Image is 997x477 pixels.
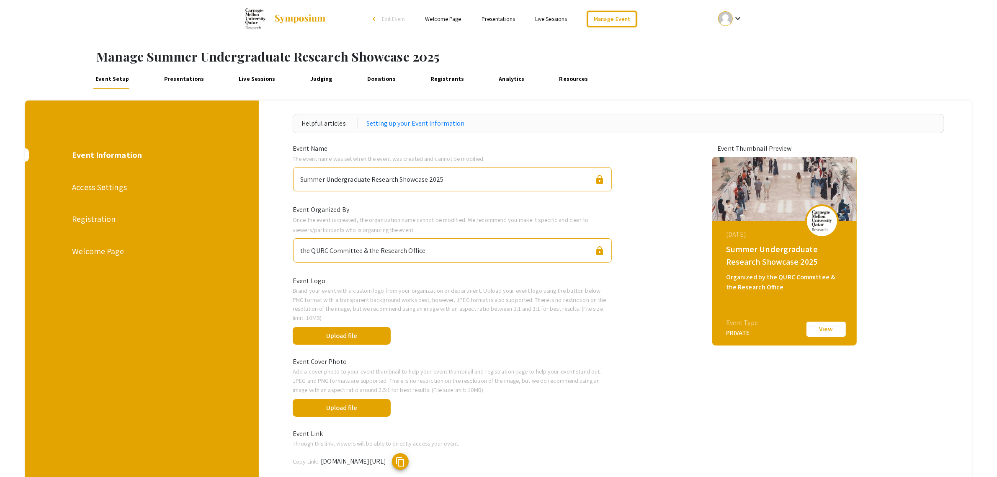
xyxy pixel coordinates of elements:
[286,357,618,367] div: Event Cover Photo
[595,175,605,185] span: lock
[726,243,845,268] div: Summer Undergraduate Research Showcase 2025
[712,157,857,221] img: summer-undergraduate-research-showcase-2025_eventCoverPhoto_d7183b__thumb.jpg
[286,144,618,154] div: Event Name
[595,246,605,256] span: lock
[72,181,211,193] div: Access Settings
[726,318,758,328] div: Event Type
[293,367,612,394] p: Add a cover photo to your event thumbnail to help your event thumbnail and registration page to h...
[293,457,318,465] span: Copy Link:
[286,276,618,286] div: Event Logo
[6,439,36,471] iframe: Chat
[293,439,612,448] p: Through this link, viewers will be able to directly access your event.
[93,69,131,89] a: Event Setup
[805,320,847,338] button: View
[398,325,418,346] span: done
[300,242,425,256] div: the QURC Committee & the Research Office
[428,69,466,89] a: Registrants
[72,149,211,161] div: Event Information
[96,49,997,64] h1: Manage Summer Undergraduate Research Showcase 2025
[726,229,845,240] div: [DATE]
[301,119,358,129] div: Helpful articles
[286,205,618,215] div: Event Organized By
[497,69,527,89] a: Analytics
[293,216,589,234] span: Once the event is created, the organization name cannot be modified. We recommend you make it spe...
[733,13,743,23] mat-icon: Expand account dropdown
[162,69,206,89] a: Presentations
[726,272,845,292] div: Organized by the QURC Committee & the Research Office
[482,15,515,23] a: Presentations
[245,8,326,29] a: Summer Undergraduate Research Showcase 2025
[535,15,567,23] a: Live Sessions
[308,69,335,89] a: Judging
[293,155,484,162] span: The event name was set when the event was created and cannot be modified.
[709,9,752,28] button: Expand account dropdown
[236,69,278,89] a: Live Sessions
[293,327,391,345] button: Upload file
[395,457,405,467] span: content_copy
[382,15,405,23] span: Exit Event
[293,286,612,322] p: Brand your event with a custom logo from your organization or department. Upload your event logo ...
[587,11,636,27] a: Manage Event
[72,213,211,225] div: Registration
[809,210,835,231] img: summer-undergraduate-research-showcase-2025_eventLogo_367938_.png
[425,15,461,23] a: Welcome Page
[366,119,464,129] a: Setting up your Event Information
[717,144,851,154] div: Event Thumbnail Preview
[392,453,409,470] button: copy submission link button
[365,69,398,89] a: Donations
[274,14,326,24] img: Symposium by ForagerOne
[321,457,386,466] span: [DOMAIN_NAME][URL]
[557,69,591,89] a: Resources
[726,328,758,338] div: PRIVATE
[245,8,265,29] img: Summer Undergraduate Research Showcase 2025
[286,429,618,439] div: Event Link
[72,245,211,258] div: Welcome Page
[293,399,391,417] button: Upload file
[416,457,438,466] span: Copied!
[300,171,443,185] div: Summer Undergraduate Research Showcase 2025
[373,16,378,21] div: arrow_back_ios
[398,397,418,418] span: done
